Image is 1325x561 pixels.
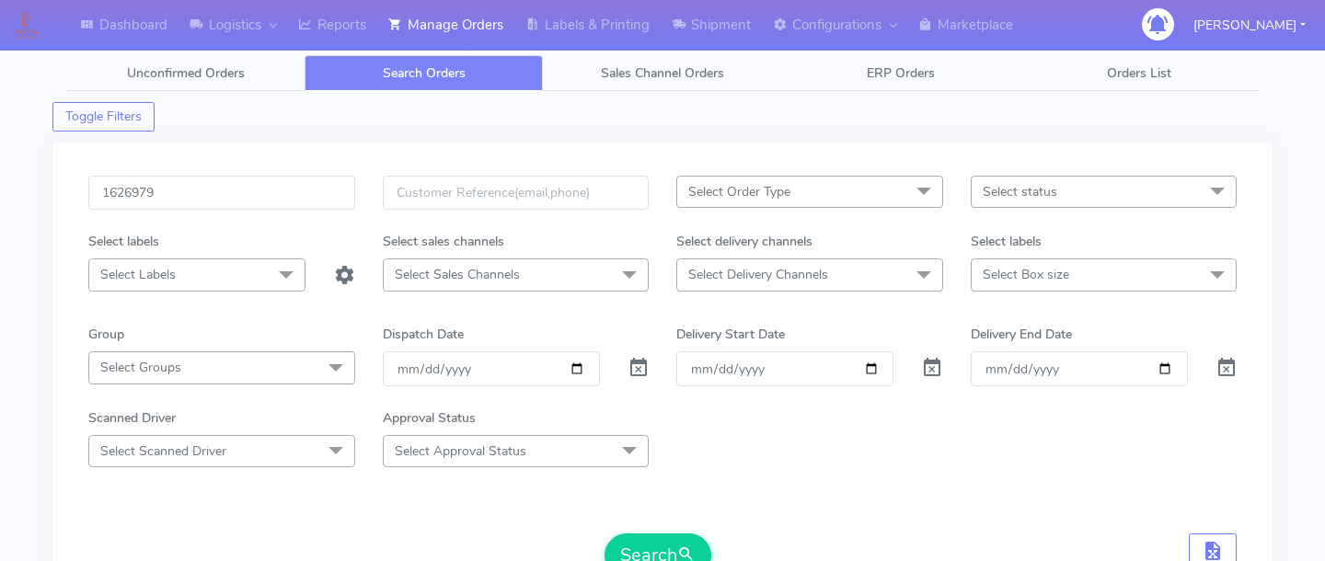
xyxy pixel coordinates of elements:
label: Dispatch Date [383,325,464,344]
input: Customer Reference(email,phone) [383,176,650,210]
span: Select Groups [100,359,181,376]
input: Order Id [88,176,355,210]
span: Select Labels [100,266,176,283]
label: Delivery End Date [971,325,1072,344]
span: Select Box size [983,266,1069,283]
span: Select Approval Status [395,442,526,460]
button: [PERSON_NAME] [1180,6,1319,44]
button: Toggle Filters [52,102,155,132]
label: Select sales channels [383,232,504,251]
label: Select delivery channels [676,232,812,251]
span: Select Scanned Driver [100,442,226,460]
span: Select Delivery Channels [688,266,828,283]
span: ERP Orders [867,64,935,82]
label: Select labels [88,232,159,251]
label: Group [88,325,124,344]
span: Unconfirmed Orders [127,64,245,82]
span: Orders List [1107,64,1171,82]
ul: Tabs [66,55,1259,91]
span: Select status [983,183,1057,200]
span: Sales Channel Orders [601,64,724,82]
label: Delivery Start Date [676,325,785,344]
span: Select Order Type [688,183,790,200]
label: Approval Status [383,408,476,428]
span: Select Sales Channels [395,266,520,283]
label: Scanned Driver [88,408,176,428]
span: Search Orders [383,64,466,82]
label: Select labels [971,232,1042,251]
